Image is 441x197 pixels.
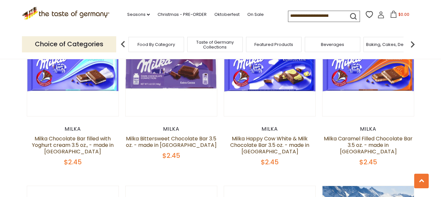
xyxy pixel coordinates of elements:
p: Choice of Categories [22,36,116,52]
a: Seasons [127,11,150,18]
span: $2.45 [359,158,377,167]
span: $0.00 [398,12,409,17]
a: Food By Category [138,42,175,47]
a: Milka Caramel Filled Chocolate Bar 3.5 oz. - made in [GEOGRAPHIC_DATA] [324,135,413,155]
div: Milka [224,126,316,132]
a: Beverages [321,42,344,47]
div: Milka [322,126,414,132]
a: Baking, Cakes, Desserts [366,42,416,47]
img: Milka [224,25,315,116]
a: Christmas - PRE-ORDER [158,11,207,18]
span: $2.45 [64,158,82,167]
span: $2.45 [261,158,279,167]
a: Taste of Germany Collections [189,40,241,49]
a: Oktoberfest [214,11,240,18]
img: Milka [126,25,217,116]
img: previous arrow [117,38,129,51]
img: Milka [27,25,118,116]
a: Milka Chocolate Bar filled with Yoghurt cream 3.5 oz., - made in [GEOGRAPHIC_DATA] [32,135,114,155]
a: Milka Happy Cow White & Milk Chocolate Bar 3.5 oz. - made in [GEOGRAPHIC_DATA] [230,135,309,155]
img: Milka [323,25,414,116]
button: $0.00 [386,11,413,20]
a: Featured Products [254,42,293,47]
div: Milka [27,126,119,132]
img: next arrow [406,38,419,51]
div: Milka [125,126,217,132]
span: $2.45 [162,151,180,160]
a: On Sale [247,11,264,18]
a: Milka Bittersweet Chocolate Bar 3.5 oz. - made in [GEOGRAPHIC_DATA] [126,135,217,149]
